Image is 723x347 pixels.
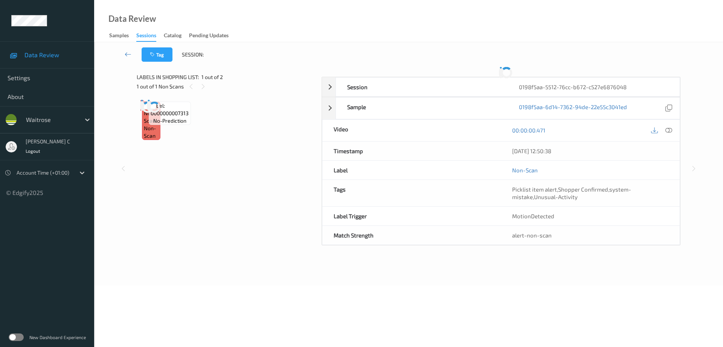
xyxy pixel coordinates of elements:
[558,186,608,193] span: Shopper Confirmed
[144,125,158,140] span: non-scan
[512,147,668,155] div: [DATE] 12:50:38
[109,30,136,41] a: Samples
[336,78,508,96] div: Session
[109,32,129,41] div: Samples
[108,15,156,23] div: Data Review
[519,103,627,113] a: 0198f5aa-6d14-7362-94de-22e55c3041ed
[189,32,229,41] div: Pending Updates
[501,207,680,225] div: MotionDetected
[336,97,508,119] div: Sample
[136,32,156,42] div: Sessions
[164,30,189,41] a: Catalog
[136,30,164,42] a: Sessions
[512,166,538,174] a: Non-Scan
[512,186,631,200] span: system-mistake
[322,120,501,141] div: Video
[512,186,557,193] span: Picklist item alert
[322,180,501,206] div: Tags
[512,126,545,134] a: 00:00:00.471
[508,78,680,96] div: 0198f5aa-5512-76cc-b672-c527e6876048
[164,32,182,41] div: Catalog
[182,51,204,58] span: Session:
[322,161,501,180] div: Label
[201,73,223,81] span: 1 out of 2
[153,117,186,125] span: no-prediction
[322,97,680,119] div: Sample0198f5aa-6d14-7362-94de-22e55c3041ed
[512,186,631,200] span: , , ,
[151,102,189,117] span: Label: 0000000007313
[137,82,316,91] div: 1 out of 1 Non Scans
[322,226,501,245] div: Match Strength
[512,231,668,239] div: alert-non-scan
[322,142,501,160] div: Timestamp
[322,207,501,225] div: Label Trigger
[534,193,578,200] span: Unusual-Activity
[144,102,158,125] span: Label: Non-Scan
[142,47,172,62] button: Tag
[189,30,236,41] a: Pending Updates
[137,73,199,81] span: Labels in shopping list:
[322,77,680,97] div: Session0198f5aa-5512-76cc-b672-c527e6876048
